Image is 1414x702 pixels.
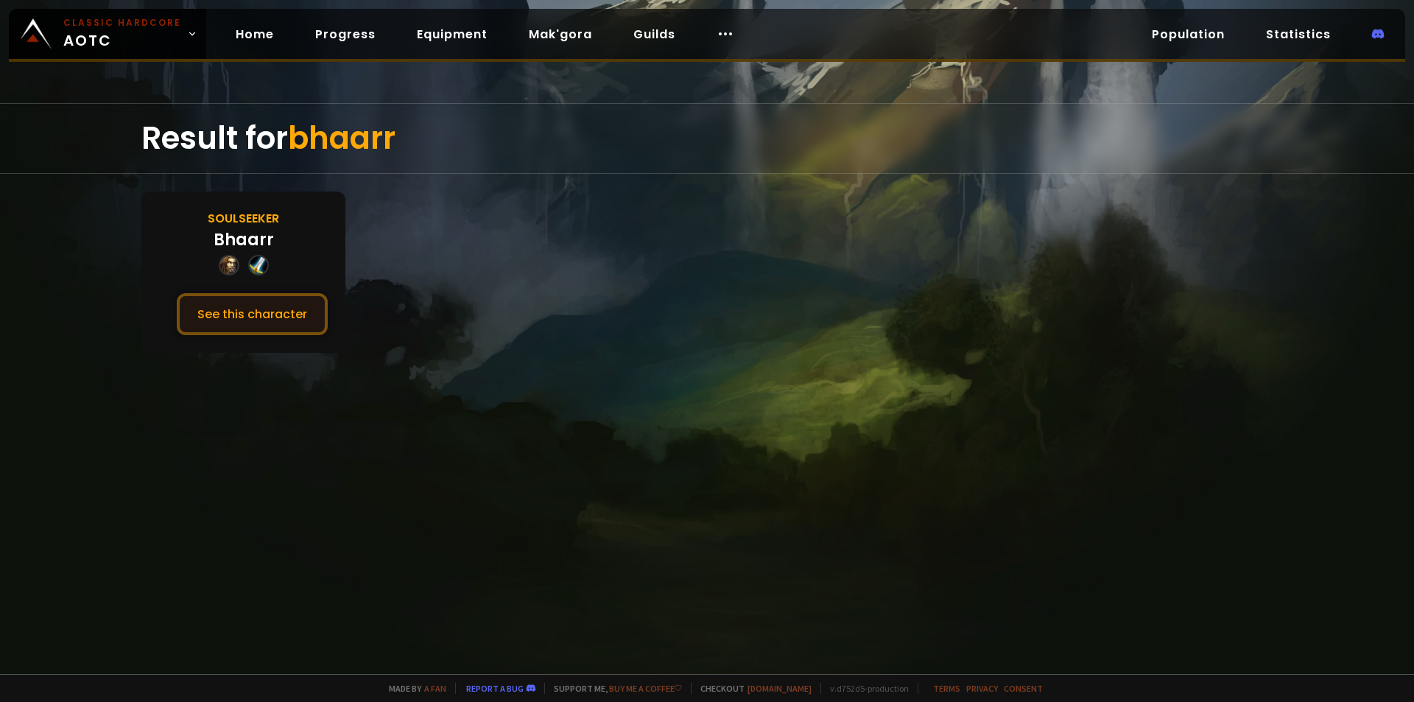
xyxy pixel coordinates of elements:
a: Privacy [966,683,998,694]
a: Home [224,19,286,49]
div: Result for [141,104,1273,173]
button: See this character [177,293,328,335]
span: Checkout [691,683,812,694]
div: Soulseeker [208,209,279,228]
a: Consent [1004,683,1043,694]
a: Statistics [1254,19,1343,49]
span: v. d752d5 - production [820,683,909,694]
a: Progress [303,19,387,49]
a: Classic HardcoreAOTC [9,9,206,59]
a: [DOMAIN_NAME] [748,683,812,694]
div: Bhaarr [214,228,274,252]
span: bhaarr [288,116,395,160]
span: AOTC [63,16,181,52]
small: Classic Hardcore [63,16,181,29]
a: Terms [933,683,960,694]
span: Made by [380,683,446,694]
a: Report a bug [466,683,524,694]
a: Equipment [405,19,499,49]
a: Guilds [622,19,687,49]
a: a fan [424,683,446,694]
a: Buy me a coffee [609,683,682,694]
span: Support me, [544,683,682,694]
a: Population [1140,19,1237,49]
a: Mak'gora [517,19,604,49]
